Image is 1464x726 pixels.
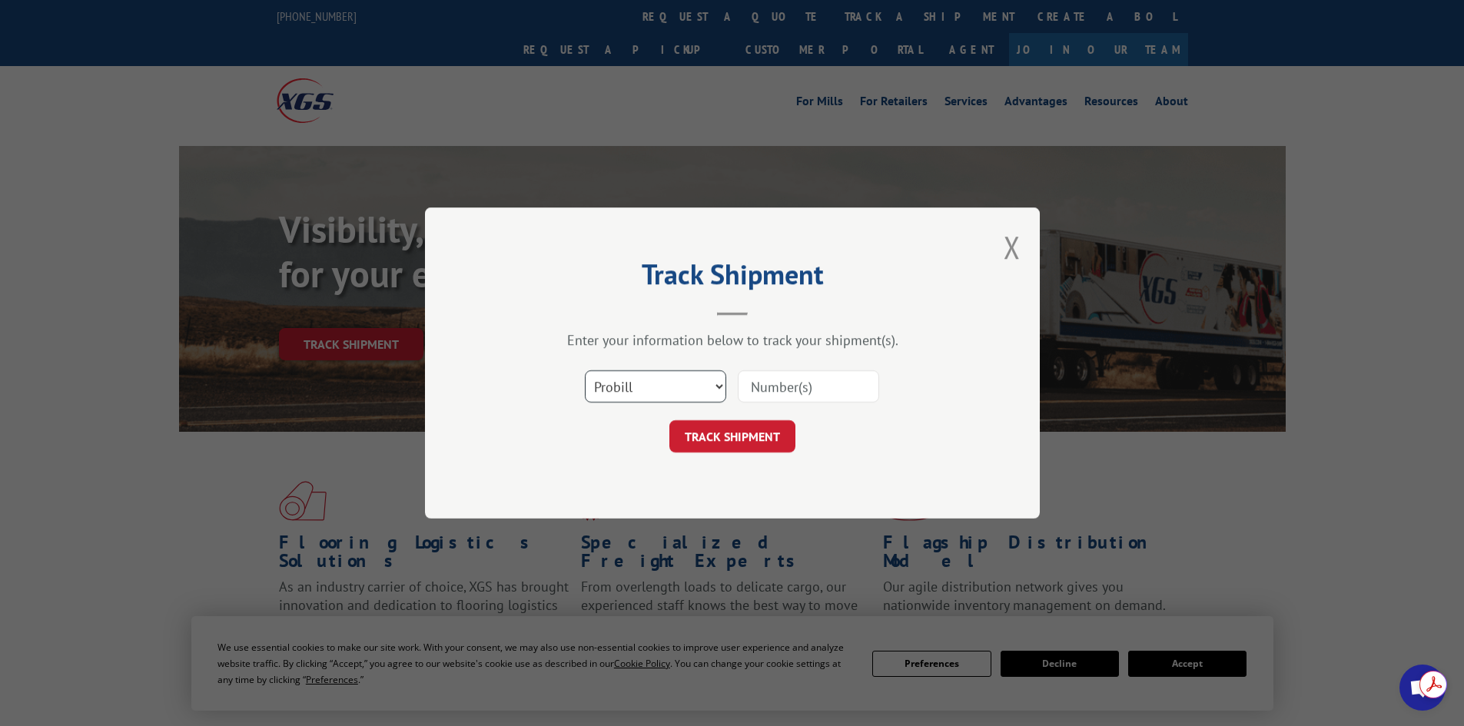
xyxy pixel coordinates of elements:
[502,264,963,293] h2: Track Shipment
[1399,665,1446,711] div: Open chat
[669,420,795,453] button: TRACK SHIPMENT
[738,370,879,403] input: Number(s)
[502,331,963,349] div: Enter your information below to track your shipment(s).
[1004,227,1021,267] button: Close modal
